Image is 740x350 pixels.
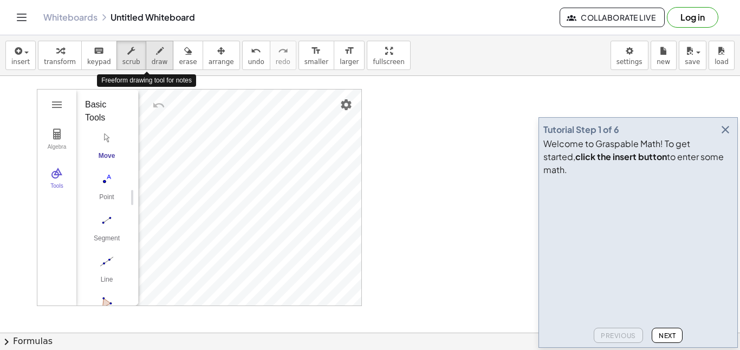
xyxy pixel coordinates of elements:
[43,12,98,23] a: Whiteboards
[173,41,203,70] button: erase
[659,332,676,340] span: Next
[13,9,30,26] button: Toggle navigation
[304,58,328,66] span: smaller
[651,41,677,70] button: new
[50,98,63,111] img: Main Menu
[685,58,700,66] span: save
[209,58,234,66] span: arrange
[575,151,667,162] b: click the insert button
[40,144,74,159] div: Algebra
[85,152,128,167] div: Move
[38,41,82,70] button: transform
[298,41,334,70] button: format_sizesmaller
[367,41,410,70] button: fullscreen
[149,96,168,115] button: Undo
[146,41,174,70] button: draw
[336,95,356,114] button: Settings
[560,8,665,27] button: Collaborate Live
[97,74,196,87] div: Freeform drawing tool for notes
[611,41,648,70] button: settings
[44,58,76,66] span: transform
[311,44,321,58] i: format_size
[543,137,733,176] div: Welcome to Graspable Math! To get started, to enter some math.
[248,58,264,66] span: undo
[344,44,354,58] i: format_size
[569,12,655,22] span: Collaborate Live
[667,7,718,28] button: Log in
[85,294,128,333] button: Polygon. Select all vertices, then first vertex again
[139,90,361,306] canvas: Graphics View 1
[87,58,111,66] span: keypad
[715,58,729,66] span: load
[85,276,128,291] div: Line
[85,252,128,291] button: Line. Select two points or positions
[122,58,140,66] span: scrub
[116,41,146,70] button: scrub
[85,234,128,250] div: Segment
[276,58,290,66] span: redo
[334,41,365,70] button: format_sizelarger
[616,58,642,66] span: settings
[657,58,670,66] span: new
[5,41,36,70] button: insert
[373,58,404,66] span: fullscreen
[278,44,288,58] i: redo
[340,58,359,66] span: larger
[85,98,121,124] div: Basic Tools
[85,211,128,250] button: Segment. Select two points or positions
[37,89,362,306] div: Geometry
[11,58,30,66] span: insert
[652,328,683,343] button: Next
[85,129,128,168] button: Move. Drag or select object
[152,58,168,66] span: draw
[94,44,104,58] i: keyboard
[543,123,619,136] div: Tutorial Step 1 of 6
[709,41,735,70] button: load
[203,41,240,70] button: arrange
[242,41,270,70] button: undoundo
[679,41,706,70] button: save
[85,170,128,209] button: Point. Select position or line, function, or curve
[179,58,197,66] span: erase
[270,41,296,70] button: redoredo
[40,183,74,198] div: Tools
[81,41,117,70] button: keyboardkeypad
[251,44,261,58] i: undo
[85,193,128,208] div: Point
